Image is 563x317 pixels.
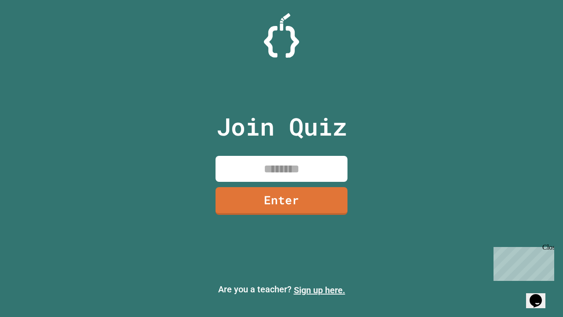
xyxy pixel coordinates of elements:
a: Sign up here. [294,285,345,295]
p: Join Quiz [216,108,347,145]
iframe: chat widget [526,282,554,308]
a: Enter [216,187,347,215]
div: Chat with us now!Close [4,4,61,56]
img: Logo.svg [264,13,299,58]
p: Are you a teacher? [7,283,556,297]
iframe: chat widget [490,243,554,281]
